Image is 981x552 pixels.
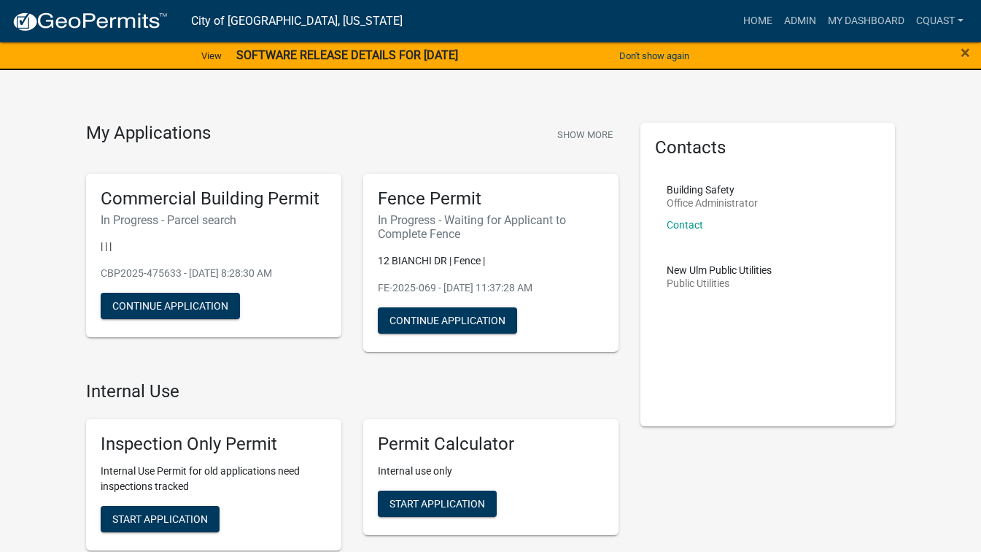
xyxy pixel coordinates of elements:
[378,188,604,210] h5: Fence Permit
[910,7,969,35] a: cquast
[101,213,327,227] h6: In Progress - Parcel search
[86,381,619,402] h4: Internal Use
[378,491,497,517] button: Start Application
[378,464,604,479] p: Internal use only
[101,293,240,319] button: Continue Application
[236,48,458,62] strong: SOFTWARE RELEASE DETAILS FOR [DATE]
[86,123,211,145] h4: My Applications
[613,44,695,68] button: Don't show again
[778,7,822,35] a: Admin
[667,278,772,288] p: Public Utilities
[667,185,758,195] p: Building Safety
[667,198,758,208] p: Office Administrator
[195,44,228,68] a: View
[389,498,485,510] span: Start Application
[101,506,220,532] button: Start Application
[378,434,604,455] h5: Permit Calculator
[112,513,208,525] span: Start Application
[378,213,604,241] h6: In Progress - Waiting for Applicant to Complete Fence
[551,123,619,147] button: Show More
[667,265,772,275] p: New Ulm Public Utilities
[378,253,604,269] p: 12 BIANCHI DR | Fence |
[101,239,327,254] p: | | |
[101,188,327,210] h5: Commercial Building Permit
[961,42,970,63] span: ×
[822,7,910,35] a: My Dashboard
[667,219,703,231] a: Contact
[101,266,327,281] p: CBP2025-475633 - [DATE] 8:28:30 AM
[378,280,604,296] p: FE-2025-069 - [DATE] 11:37:28 AM
[191,9,403,34] a: City of [GEOGRAPHIC_DATA], [US_STATE]
[737,7,778,35] a: Home
[655,137,881,158] h5: Contacts
[101,464,327,494] p: Internal Use Permit for old applications need inspections tracked
[101,434,327,455] h5: Inspection Only Permit
[378,307,517,334] button: Continue Application
[961,44,970,61] button: Close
